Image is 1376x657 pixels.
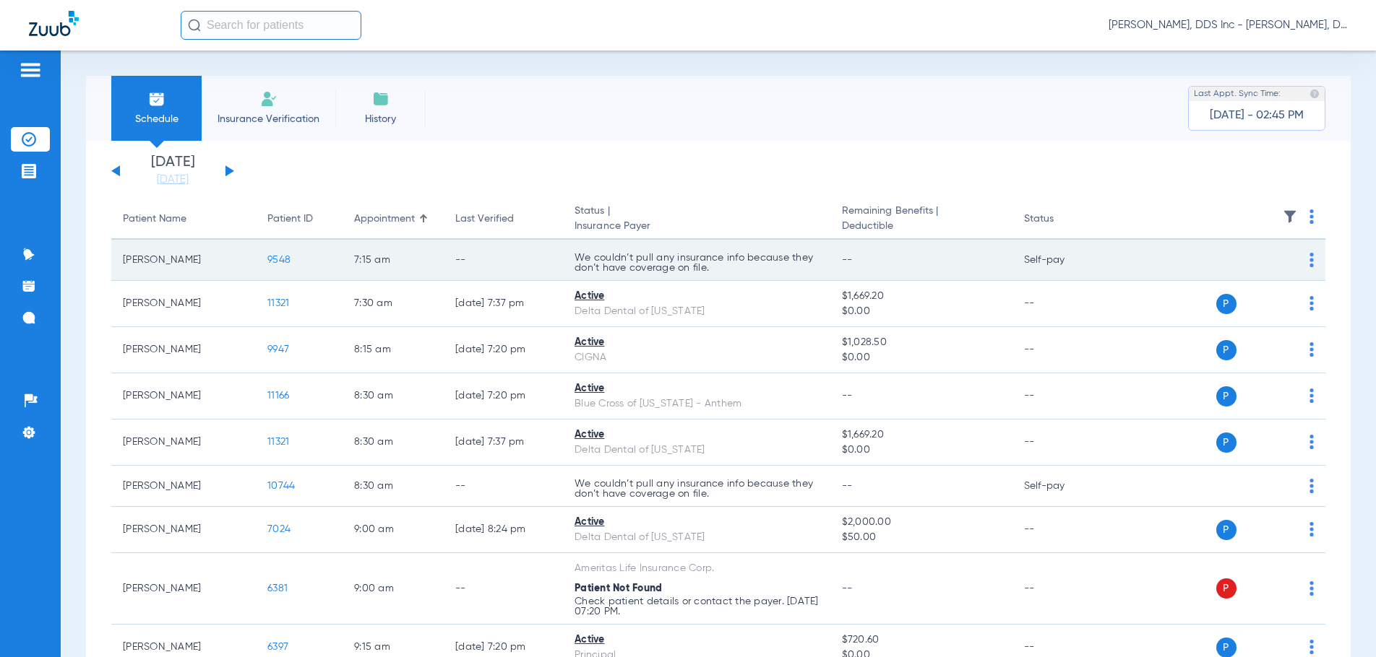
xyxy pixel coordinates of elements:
div: Ameritas Life Insurance Corp. [575,561,819,576]
img: group-dot-blue.svg [1310,581,1314,596]
span: $1,669.20 [842,427,1001,443]
span: P [1216,520,1237,540]
span: P [1216,432,1237,453]
td: -- [1012,281,1110,327]
span: 9548 [267,255,291,265]
img: last sync help info [1310,89,1320,99]
td: -- [1012,327,1110,373]
div: Delta Dental of [US_STATE] [575,530,819,545]
td: -- [444,466,563,507]
span: -- [842,391,853,401]
td: [PERSON_NAME] [111,373,256,419]
span: [DATE] - 02:45 PM [1210,108,1304,123]
td: [PERSON_NAME] [111,553,256,625]
div: CIGNA [575,350,819,365]
td: -- [1012,553,1110,625]
div: Blue Cross of [US_STATE] - Anthem [575,396,819,412]
img: group-dot-blue.svg [1310,522,1314,536]
img: hamburger-icon [19,61,42,79]
span: P [1216,294,1237,314]
td: 8:30 AM [343,466,444,507]
td: [DATE] 8:24 PM [444,507,563,553]
div: Patient ID [267,212,331,227]
img: History [372,90,390,108]
span: $0.00 [842,350,1001,365]
iframe: Chat Widget [1304,588,1376,657]
span: -- [842,481,853,491]
span: 6397 [267,642,288,652]
div: Active [575,515,819,530]
span: P [1216,386,1237,406]
div: Patient Name [123,212,186,227]
div: Active [575,427,819,443]
img: filter.svg [1283,209,1297,224]
span: 6381 [267,583,288,593]
div: Appointment [354,212,432,227]
th: Status | [563,199,830,240]
span: $720.60 [842,632,1001,648]
td: 8:30 AM [343,419,444,466]
span: -- [842,583,853,593]
td: [PERSON_NAME] [111,507,256,553]
td: [PERSON_NAME] [111,327,256,373]
img: group-dot-blue.svg [1310,342,1314,357]
span: $50.00 [842,530,1001,545]
img: group-dot-blue.svg [1310,479,1314,493]
div: Active [575,335,819,350]
td: 7:30 AM [343,281,444,327]
div: Last Verified [455,212,551,227]
img: Search Icon [188,19,201,32]
td: [DATE] 7:20 PM [444,373,563,419]
div: Delta Dental of [US_STATE] [575,443,819,458]
span: $0.00 [842,304,1001,319]
td: -- [444,240,563,281]
td: 8:15 AM [343,327,444,373]
span: 11321 [267,298,289,308]
img: group-dot-blue.svg [1310,253,1314,267]
span: 11321 [267,437,289,447]
p: We couldn’t pull any insurance info because they don’t have coverage on file. [575,253,819,273]
td: Self-pay [1012,240,1110,281]
td: 8:30 AM [343,373,444,419]
span: Deductible [842,219,1001,234]
span: P [1216,578,1237,599]
td: [PERSON_NAME] [111,240,256,281]
input: Search for patients [181,11,361,40]
div: Patient ID [267,212,313,227]
p: Check patient details or contact the payer. [DATE] 07:20 PM. [575,596,819,617]
div: Active [575,289,819,304]
span: 11166 [267,391,289,401]
span: $1,669.20 [842,289,1001,304]
span: History [346,112,415,126]
img: Schedule [148,90,165,108]
a: [DATE] [129,173,216,187]
span: Insurance Verification [212,112,324,126]
span: Schedule [122,112,191,126]
span: Insurance Payer [575,219,819,234]
div: Active [575,381,819,396]
span: Last Appt. Sync Time: [1194,87,1281,101]
div: Delta Dental of [US_STATE] [575,304,819,319]
img: group-dot-blue.svg [1310,296,1314,310]
div: Last Verified [455,212,514,227]
span: 7024 [267,524,291,534]
td: [PERSON_NAME] [111,419,256,466]
p: We couldn’t pull any insurance info because they don’t have coverage on file. [575,479,819,499]
td: 9:00 AM [343,507,444,553]
div: Patient Name [123,212,244,227]
td: [DATE] 7:37 PM [444,419,563,466]
td: -- [444,553,563,625]
img: Manual Insurance Verification [260,90,278,108]
span: Patient Not Found [575,583,662,593]
span: -- [842,255,853,265]
span: P [1216,340,1237,360]
li: [DATE] [129,155,216,187]
td: [PERSON_NAME] [111,466,256,507]
td: [PERSON_NAME] [111,281,256,327]
td: [DATE] 7:20 PM [444,327,563,373]
img: group-dot-blue.svg [1310,435,1314,449]
td: 7:15 AM [343,240,444,281]
span: [PERSON_NAME], DDS Inc - [PERSON_NAME], DDS Inc [1109,18,1347,32]
div: Active [575,632,819,648]
td: -- [1012,507,1110,553]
